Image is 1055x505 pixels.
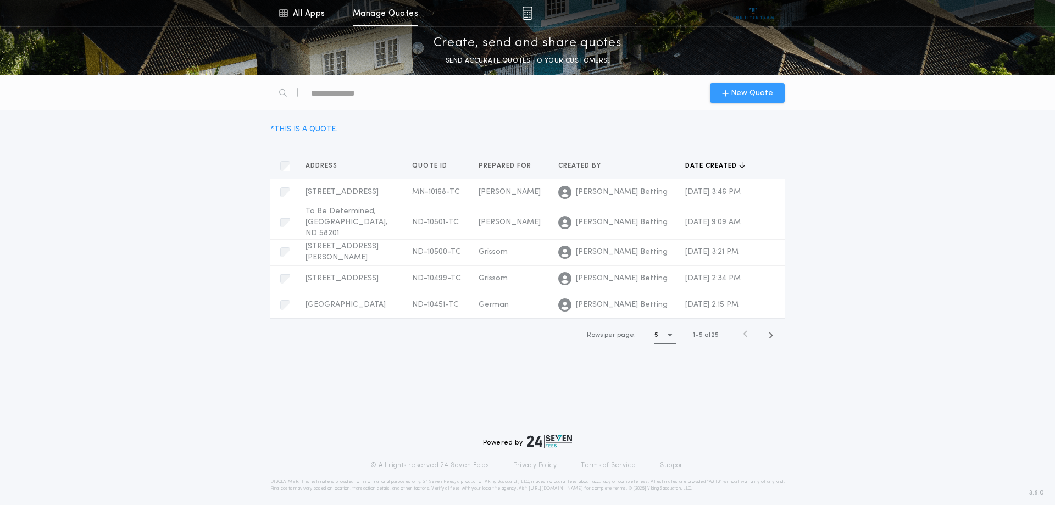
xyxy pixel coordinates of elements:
[660,461,685,470] a: Support
[479,274,508,282] span: Grissom
[685,301,738,309] span: [DATE] 2:15 PM
[685,188,741,196] span: [DATE] 3:46 PM
[654,326,676,344] button: 5
[581,461,636,470] a: Terms of Service
[306,207,387,237] span: To Be Determined, [GEOGRAPHIC_DATA], ND 58201
[527,435,572,448] img: logo
[522,7,532,20] img: img
[699,332,703,338] span: 5
[576,217,668,228] span: [PERSON_NAME] Betting
[704,330,719,340] span: of 25
[576,299,668,310] span: [PERSON_NAME] Betting
[479,301,509,309] span: German
[1029,488,1044,498] span: 3.8.0
[306,242,379,262] span: [STREET_ADDRESS][PERSON_NAME]
[576,247,668,258] span: [PERSON_NAME] Betting
[685,218,741,226] span: [DATE] 9:09 AM
[479,162,534,170] span: Prepared for
[576,273,668,284] span: [PERSON_NAME] Betting
[479,248,508,256] span: Grissom
[685,248,738,256] span: [DATE] 3:21 PM
[558,160,609,171] button: Created by
[306,301,386,309] span: [GEOGRAPHIC_DATA]
[270,479,785,492] p: DISCLAIMER: This estimate is provided for informational purposes only. 24|Seven Fees, a product o...
[710,83,785,103] button: New Quote
[513,461,557,470] a: Privacy Policy
[412,188,460,196] span: MN-10168-TC
[479,188,541,196] span: [PERSON_NAME]
[731,87,773,99] span: New Quote
[685,274,741,282] span: [DATE] 2:34 PM
[412,160,456,171] button: Quote ID
[412,301,459,309] span: ND-10451-TC
[685,162,739,170] span: Date created
[685,160,745,171] button: Date created
[479,218,541,226] span: [PERSON_NAME]
[587,332,636,338] span: Rows per page:
[270,124,337,135] div: * THIS IS A QUOTE.
[306,188,379,196] span: [STREET_ADDRESS]
[412,218,459,226] span: ND-10501-TC
[733,8,774,19] img: vs-icon
[693,332,695,338] span: 1
[306,274,379,282] span: [STREET_ADDRESS]
[306,160,346,171] button: Address
[576,187,668,198] span: [PERSON_NAME] Betting
[306,162,340,170] span: Address
[529,486,583,491] a: [URL][DOMAIN_NAME]
[412,274,461,282] span: ND-10499-TC
[370,461,489,470] p: © All rights reserved. 24|Seven Fees
[412,162,449,170] span: Quote ID
[434,35,622,52] p: Create, send and share quotes
[446,56,609,66] p: SEND ACCURATE QUOTES TO YOUR CUSTOMERS.
[558,162,603,170] span: Created by
[483,435,572,448] div: Powered by
[654,330,658,341] h1: 5
[412,248,461,256] span: ND-10500-TC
